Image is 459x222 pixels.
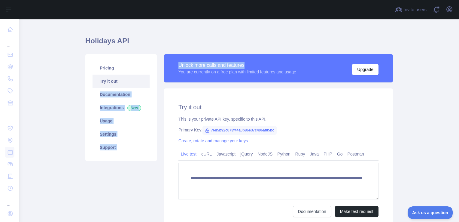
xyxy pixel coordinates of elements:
button: Make test request [335,206,378,217]
a: Documentation [293,206,331,217]
a: Go [335,149,345,159]
iframe: Toggle Customer Support [408,206,453,219]
span: New [127,105,141,111]
span: Invite users [403,6,427,13]
div: ... [5,36,14,48]
div: ... [5,195,14,207]
a: Ruby [293,149,308,159]
a: Create, rotate and manage your keys [178,138,248,143]
a: Postman [345,149,366,159]
a: Java [308,149,321,159]
a: Pricing [93,61,150,75]
a: Live test [178,149,199,159]
a: Support [93,141,150,154]
a: Usage [93,114,150,128]
button: Upgrade [352,64,378,75]
div: Primary Key: [178,127,378,133]
div: ... [5,109,14,122]
a: Python [275,149,293,159]
a: Javascript [214,149,238,159]
button: Invite users [394,5,428,14]
div: This is your private API key, specific to this API. [178,116,378,122]
a: Integrations New [93,101,150,114]
a: Try it out [93,75,150,88]
a: jQuery [238,149,255,159]
a: NodeJS [255,149,275,159]
a: cURL [199,149,214,159]
a: Settings [93,128,150,141]
div: Unlock more calls and features [178,62,296,69]
div: You are currently on a free plan with limited features and usage [178,69,296,75]
a: Documentation [93,88,150,101]
h2: Try it out [178,103,378,111]
h1: Holidays API [85,36,393,51]
a: PHP [321,149,335,159]
span: 76d5b92c073f44a0b86e37c406af85bc [202,126,277,135]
